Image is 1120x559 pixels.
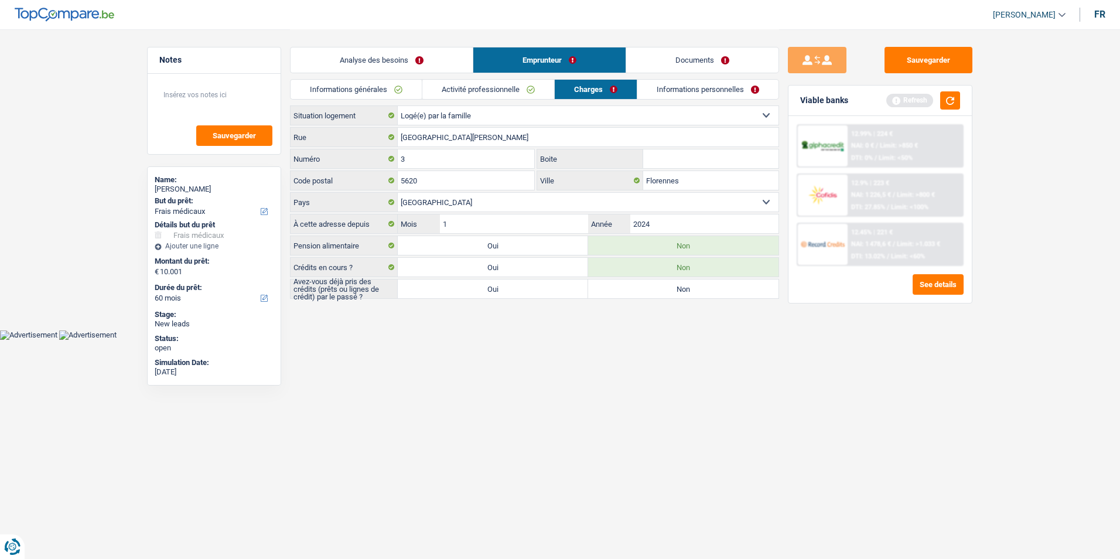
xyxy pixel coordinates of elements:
button: Sauvegarder [885,47,972,73]
div: Name: [155,175,274,185]
span: / [876,142,878,149]
label: Ville [537,171,644,190]
span: Sauvegarder [213,132,256,139]
span: / [887,203,889,211]
div: 12.99% | 224 € [851,130,893,138]
label: Boite [537,149,644,168]
img: Record Credits [801,233,844,255]
label: Oui [398,258,588,277]
div: Simulation Date: [155,358,274,367]
span: Limit: <50% [879,154,913,162]
div: Stage: [155,310,274,319]
label: But du prêt: [155,196,271,206]
label: Crédits en cours ? [291,258,398,277]
label: Pension alimentaire [291,236,398,255]
label: Non [588,236,778,255]
label: Année [588,214,630,233]
label: Durée du prêt: [155,283,271,292]
a: Activité professionnelle [422,80,554,99]
label: Situation logement [291,106,398,125]
div: Refresh [886,94,933,107]
button: See details [913,274,964,295]
button: Sauvegarder [196,125,272,146]
a: [PERSON_NAME] [984,5,1066,25]
div: 12.45% | 221 € [851,229,893,236]
div: fr [1094,9,1105,20]
span: NAI: 1 226,5 € [851,191,891,199]
input: MM [440,214,588,233]
span: Limit: <60% [891,253,925,260]
span: / [887,253,889,260]
label: Numéro [291,149,398,168]
div: [PERSON_NAME] [155,185,274,194]
span: DTI: 0% [851,154,873,162]
img: TopCompare Logo [15,8,114,22]
label: Non [588,258,778,277]
span: DTI: 27.85% [851,203,885,211]
div: Status: [155,334,274,343]
a: Emprunteur [473,47,626,73]
div: New leads [155,319,274,329]
img: Advertisement [59,330,117,340]
span: DTI: 13.02% [851,253,885,260]
span: Limit: >850 € [880,142,918,149]
div: Détails but du prêt [155,220,274,230]
label: Non [588,279,778,298]
div: [DATE] [155,367,274,377]
div: Ajouter une ligne [155,242,274,250]
div: Viable banks [800,96,848,105]
label: Oui [398,236,588,255]
span: Limit: >1.033 € [897,240,940,248]
img: AlphaCredit [801,139,844,153]
div: 12.9% | 223 € [851,179,889,187]
label: Mois [398,214,439,233]
span: / [893,240,895,248]
a: Charges [555,80,637,99]
h5: Notes [159,55,269,65]
span: NAI: 0 € [851,142,874,149]
a: Documents [626,47,778,73]
label: Oui [398,279,588,298]
label: Rue [291,128,398,146]
span: € [155,267,159,277]
a: Informations personnelles [637,80,778,99]
input: AAAA [630,214,778,233]
span: / [893,191,895,199]
label: Montant du prêt: [155,257,271,266]
span: [PERSON_NAME] [993,10,1056,20]
label: Pays [291,193,398,212]
label: Code postal [291,171,398,190]
a: Analyse des besoins [291,47,473,73]
label: Avez-vous déjà pris des crédits (prêts ou lignes de crédit) par le passé ? [291,279,398,298]
div: open [155,343,274,353]
span: NAI: 1 478,6 € [851,240,891,248]
label: À cette adresse depuis [291,214,398,233]
span: Limit: >800 € [897,191,935,199]
img: Cofidis [801,184,844,206]
span: / [875,154,877,162]
span: Limit: <100% [891,203,928,211]
a: Informations générales [291,80,422,99]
